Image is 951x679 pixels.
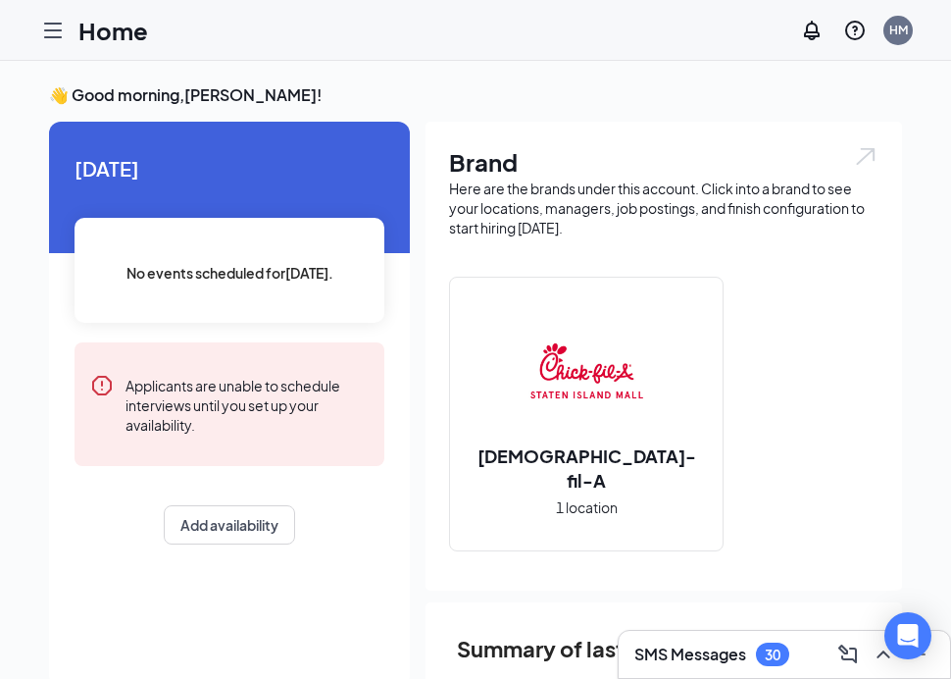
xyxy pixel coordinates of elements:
svg: ChevronUp [872,643,895,666]
div: Here are the brands under this account. Click into a brand to see your locations, managers, job p... [449,179,878,237]
div: HM [889,22,908,38]
svg: ComposeMessage [836,643,860,666]
span: Summary of last week [457,632,685,666]
div: 30 [765,647,780,663]
svg: Notifications [800,19,824,42]
h3: 👋 Good morning, [PERSON_NAME] ! [49,84,902,106]
div: Applicants are unable to schedule interviews until you set up your availability. [125,374,369,435]
span: 1 location [556,496,618,518]
img: open.6027fd2a22e1237b5b06.svg [853,145,878,168]
svg: Hamburger [41,19,65,42]
button: ComposeMessage [832,639,864,670]
div: Open Intercom Messenger [884,612,931,659]
button: Add availability [164,505,295,545]
img: Chick-fil-A [524,310,649,436]
h2: [DEMOGRAPHIC_DATA]-fil-A [450,444,723,493]
button: ChevronUp [868,639,899,670]
h3: SMS Messages [634,644,746,665]
span: No events scheduled for [DATE] . [126,262,333,284]
svg: Error [90,374,114,397]
h1: Home [78,14,148,47]
h1: Brand [449,145,878,179]
svg: QuestionInfo [843,19,867,42]
span: [DATE] [75,153,384,183]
